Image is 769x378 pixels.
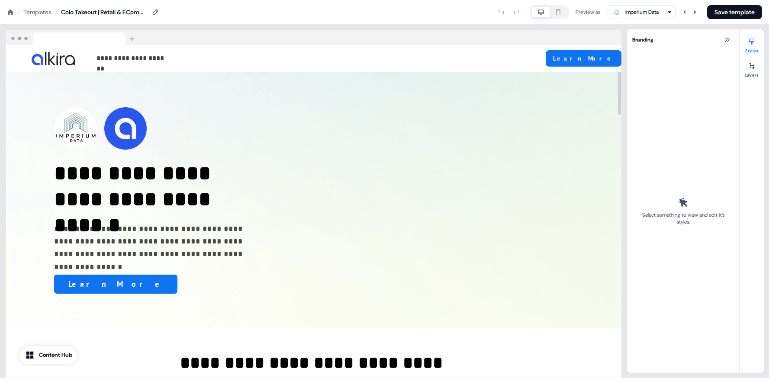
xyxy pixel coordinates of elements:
[576,8,601,16] div: Preview as
[55,7,58,17] div: /
[23,8,51,16] a: Templates
[6,30,138,45] img: Browser topbar
[627,29,739,50] div: Branding
[17,7,20,17] div: /
[546,50,621,67] button: Learn More
[32,52,75,65] img: Image
[639,211,727,225] div: Select something to view and edit it’s styles.
[707,5,762,19] button: Save template
[19,346,77,364] button: Content Hub
[54,275,177,294] button: Learn More
[54,275,246,294] div: Learn More
[740,59,764,78] button: Layers
[61,8,148,16] div: Colo Takeout | Retail & ECommerce
[3,3,302,168] iframe: YouTube video player
[39,351,72,359] div: Content Hub
[740,35,764,54] button: Styles
[625,8,659,16] div: Imperium Data
[608,5,676,19] button: Imperium Data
